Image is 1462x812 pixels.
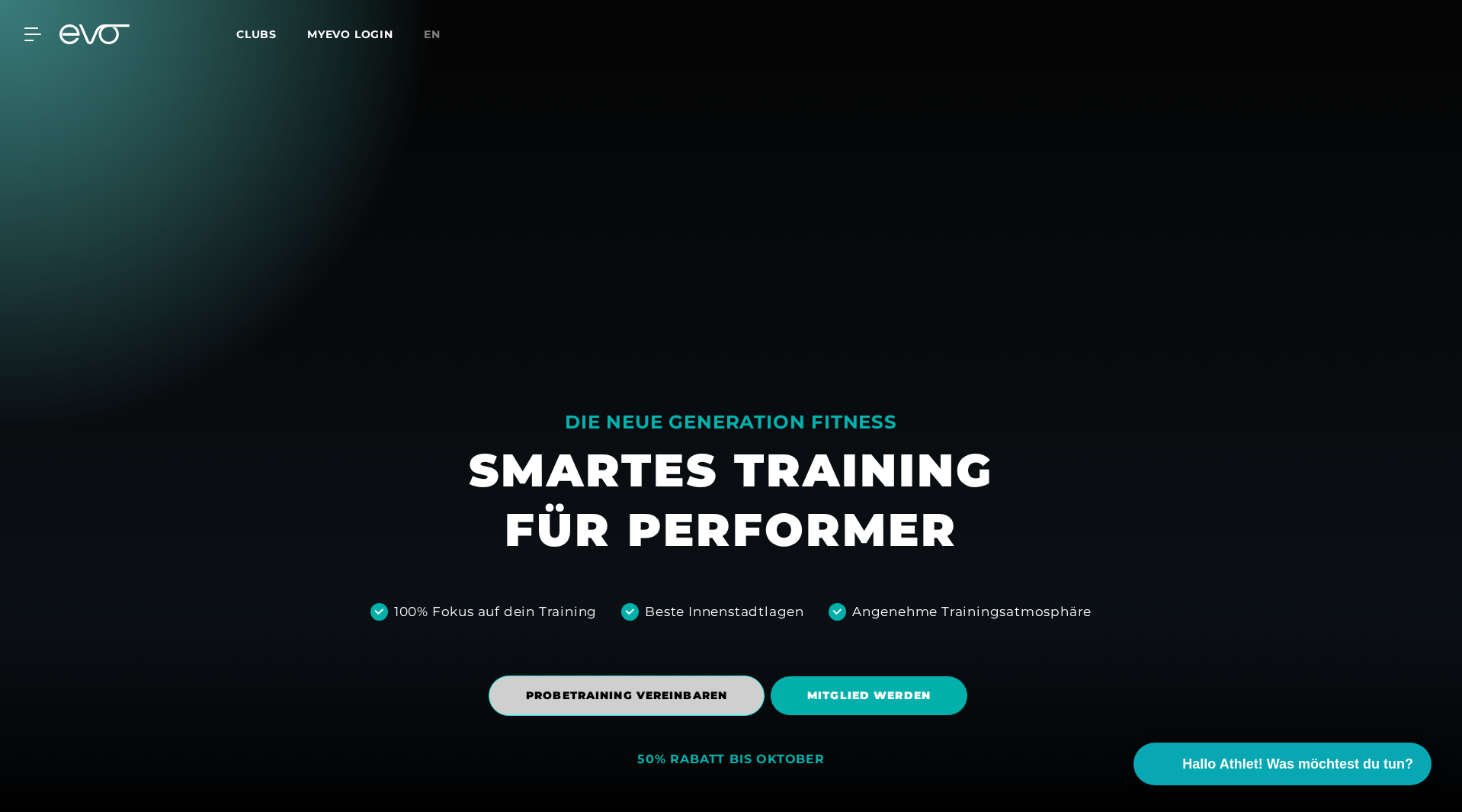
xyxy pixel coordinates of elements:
[852,602,1092,622] div: Angenehme Trainingsatmosphäre
[469,441,993,560] h1: SMARTES TRAINING FÜR PERFORMER
[1182,754,1413,775] span: Hallo Athlet! Was möchtest du tun?
[424,27,441,41] span: en
[1133,743,1432,785] button: Hallo Athlet! Was möchtest du tun?
[771,665,973,727] a: MITGLIED WERDEN
[645,602,804,622] div: Beste Innenstadtlagen
[236,27,307,41] a: Clubs
[469,410,993,435] div: DIE NEUE GENERATION FITNESS
[307,27,393,41] a: MYEVO LOGIN
[394,602,597,622] div: 100% Fokus auf dein Training
[807,688,931,704] span: MITGLIED WERDEN
[526,688,727,704] span: PROBETRAINING VEREINBAREN
[236,27,277,41] span: Clubs
[489,664,771,727] a: PROBETRAINING VEREINBAREN
[424,26,459,43] a: en
[637,752,825,768] div: 50% RABATT BIS OKTOBER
